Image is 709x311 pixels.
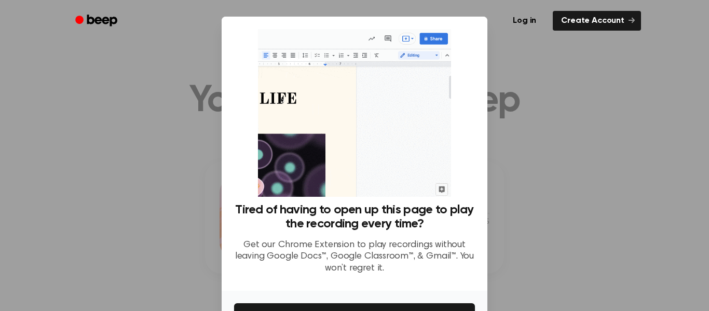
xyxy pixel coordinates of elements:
[234,239,475,275] p: Get our Chrome Extension to play recordings without leaving Google Docs™, Google Classroom™, & Gm...
[68,11,127,31] a: Beep
[502,9,547,33] a: Log in
[234,203,475,231] h3: Tired of having to open up this page to play the recording every time?
[553,11,641,31] a: Create Account
[258,29,451,197] img: Beep extension in action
